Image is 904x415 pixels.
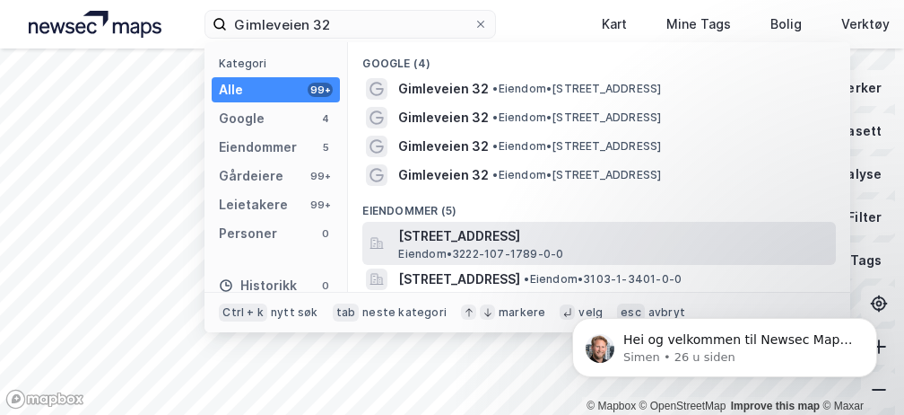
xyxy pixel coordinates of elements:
[398,107,489,128] span: Gimleveien 32
[398,269,520,290] span: [STREET_ADDRESS]
[841,13,890,35] div: Verktøy
[492,82,498,95] span: •
[219,108,265,129] div: Google
[398,78,489,100] span: Gimleveien 32
[5,389,84,410] a: Mapbox homepage
[492,139,498,153] span: •
[271,305,318,320] div: nytt søk
[639,400,726,412] a: OpenStreetMap
[348,190,850,222] div: Eiendommer (5)
[731,400,820,412] a: Improve this map
[524,272,529,286] span: •
[398,247,563,261] span: Eiendom • 3222-107-1789-0-0
[348,42,850,75] div: Google (4)
[398,164,489,186] span: Gimleveien 32
[492,110,661,125] span: Eiendom • [STREET_ADDRESS]
[219,137,297,158] div: Eiendommer
[813,243,897,278] button: Tags
[398,136,489,157] span: Gimleveien 32
[492,139,661,154] span: Eiendom • [STREET_ADDRESS]
[492,168,498,181] span: •
[666,13,731,35] div: Mine Tags
[219,57,340,70] div: Kategori
[587,400,636,412] a: Mapbox
[308,169,333,183] div: 99+
[492,110,498,124] span: •
[492,82,661,96] span: Eiendom • [STREET_ADDRESS]
[318,226,333,241] div: 0
[219,304,267,322] div: Ctrl + k
[227,11,474,38] input: Søk på adresse, matrikkel, gårdeiere, leietakere eller personer
[492,168,661,182] span: Eiendom • [STREET_ADDRESS]
[524,272,682,287] span: Eiendom • 3103-1-3401-0-0
[333,304,360,322] div: tab
[362,305,447,320] div: neste kategori
[318,278,333,293] div: 0
[318,111,333,126] div: 4
[219,275,297,296] div: Historikk
[308,83,333,97] div: 99+
[308,198,333,212] div: 99+
[499,305,545,320] div: markere
[219,194,288,216] div: Leietakere
[29,11,161,38] img: logo.a4113a55bc3d86da70a041830d287a7e.svg
[219,223,277,244] div: Personer
[219,165,283,187] div: Gårdeiere
[318,140,333,155] div: 5
[545,280,904,406] iframe: Intercom notifications melding
[770,13,802,35] div: Bolig
[219,79,243,101] div: Alle
[398,225,829,247] span: [STREET_ADDRESS]
[602,13,627,35] div: Kart
[811,199,897,235] button: Filter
